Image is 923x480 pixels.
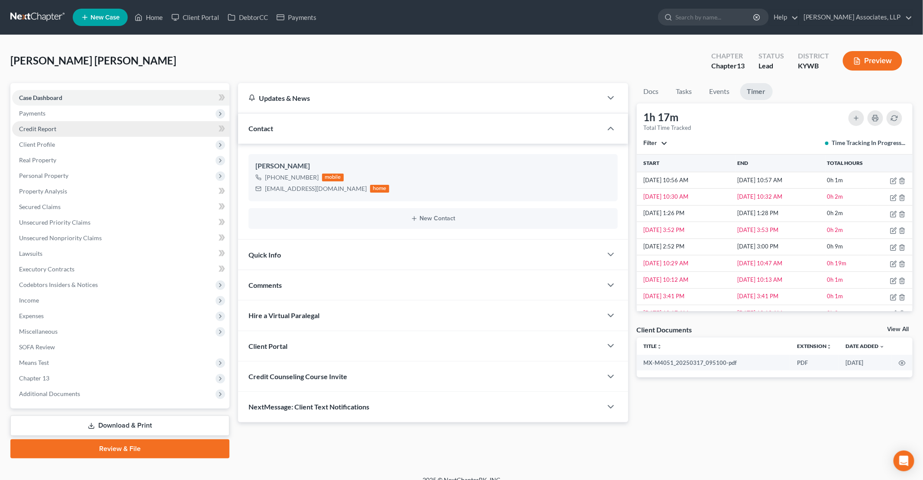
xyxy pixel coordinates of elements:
span: Payments [19,110,45,117]
span: 0h 9m [827,243,843,250]
span: Unsecured Priority Claims [19,219,90,226]
span: Comments [248,281,282,289]
a: Titleunfold_more [644,343,662,349]
span: 0h 1m [827,276,843,283]
span: Miscellaneous [19,328,58,335]
button: Preview [843,51,902,71]
span: Means Test [19,359,49,366]
span: Codebtors Insiders & Notices [19,281,98,288]
span: SOFA Review [19,343,55,351]
td: [DATE] 10:30 AM [637,189,736,205]
a: Unsecured Nonpriority Claims [12,230,229,246]
td: [DATE] 10:29 AM [637,255,736,271]
div: Total Time Tracked [644,124,691,132]
td: [DATE] 10:57 AM [736,172,826,188]
span: Credit Counseling Course Invite [248,372,347,380]
span: 0h 2m [827,309,843,316]
a: Unsecured Priority Claims [12,215,229,230]
div: Time Tracking In Progress... [825,139,906,147]
div: Open Intercom Messenger [894,451,914,471]
td: [DATE] 10:17 AM [637,305,736,322]
a: Timer [740,83,773,100]
th: Total Hours [826,155,913,172]
span: Filter [644,139,657,147]
a: Tasks [669,83,699,100]
a: Lawsuits [12,246,229,261]
a: Executory Contracts [12,261,229,277]
a: Events [703,83,737,100]
a: Review & File [10,439,229,458]
a: Case Dashboard [12,90,229,106]
a: Home [130,10,167,25]
span: Income [19,296,39,304]
a: View All [887,326,909,332]
div: [PERSON_NAME] [255,161,611,171]
span: Lawsuits [19,250,42,257]
div: [EMAIL_ADDRESS][DOMAIN_NAME] [265,184,367,193]
td: MX-M4051_20250317_095100-pdf [637,355,791,370]
div: Updates & News [248,93,592,103]
td: [DATE] 3:53 PM [736,222,826,238]
td: [DATE] 10:47 AM [736,255,826,271]
div: Lead [758,61,784,71]
th: End [736,155,826,172]
span: Secured Claims [19,203,61,210]
a: Docs [637,83,666,100]
span: Chapter 13 [19,374,49,382]
div: KYWB [798,61,829,71]
a: [PERSON_NAME] Associates, LLP [799,10,912,25]
td: [DATE] 10:13 AM [736,272,826,288]
td: [DATE] [839,355,892,370]
span: Credit Report [19,125,56,132]
th: Start [637,155,736,172]
td: [DATE] 3:41 PM [736,288,826,305]
a: DebtorCC [223,10,272,25]
div: mobile [322,174,344,181]
div: District [798,51,829,61]
a: Payments [272,10,321,25]
span: Client Profile [19,141,55,148]
td: [DATE] 10:12 AM [637,272,736,288]
a: Property Analysis [12,184,229,199]
i: expand_more [880,344,885,349]
span: [PERSON_NAME] [PERSON_NAME] [10,54,176,67]
td: [DATE] 1:28 PM [736,205,826,222]
span: Quick Info [248,251,281,259]
a: Date Added expand_more [846,343,885,349]
button: New Contact [255,215,611,222]
span: 0h 1m [827,177,843,184]
input: Search by name... [675,9,755,25]
td: [DATE] 3:52 PM [637,222,736,238]
span: New Case [90,14,119,21]
span: 13 [737,61,745,70]
a: Download & Print [10,416,229,436]
a: Credit Report [12,121,229,137]
a: Secured Claims [12,199,229,215]
button: Filter [644,140,668,146]
div: home [370,185,389,193]
span: Contact [248,124,273,132]
div: Chapter [711,51,745,61]
div: Status [758,51,784,61]
td: [DATE] 10:19 AM [736,305,826,322]
td: PDF [790,355,839,370]
td: [DATE] 1:26 PM [637,205,736,222]
td: [DATE] 3:00 PM [736,238,826,255]
span: Additional Documents [19,390,80,397]
span: Client Portal [248,342,287,350]
span: 0h 2m [827,209,843,216]
span: Property Analysis [19,187,67,195]
span: Executory Contracts [19,265,74,273]
td: [DATE] 10:56 AM [637,172,736,188]
span: 0h 2m [827,226,843,233]
div: Client Documents [637,325,692,334]
div: Chapter [711,61,745,71]
td: [DATE] 10:32 AM [736,189,826,205]
span: 0h 2m [827,193,843,200]
i: unfold_more [657,344,662,349]
td: [DATE] 3:41 PM [637,288,736,305]
span: NextMessage: Client Text Notifications [248,403,369,411]
span: Hire a Virtual Paralegal [248,311,319,319]
a: SOFA Review [12,339,229,355]
a: Client Portal [167,10,223,25]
